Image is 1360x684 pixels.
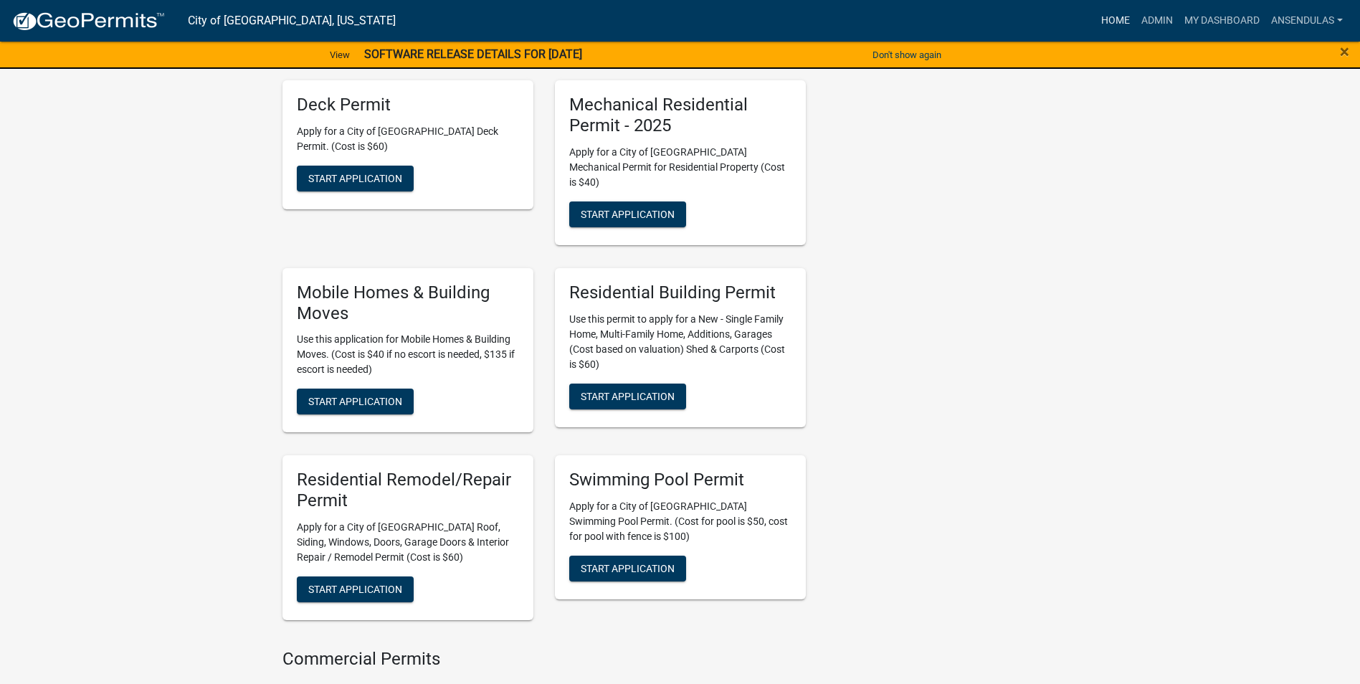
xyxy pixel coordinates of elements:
span: Start Application [308,173,402,184]
a: City of [GEOGRAPHIC_DATA], [US_STATE] [188,9,396,33]
button: Start Application [569,556,686,581]
strong: SOFTWARE RELEASE DETAILS FOR [DATE] [364,47,582,61]
h5: Mechanical Residential Permit - 2025 [569,95,791,136]
a: ansendulas [1265,7,1349,34]
button: Don't show again [867,43,947,67]
a: Home [1095,7,1136,34]
button: Close [1340,43,1349,60]
h5: Deck Permit [297,95,519,115]
p: Apply for a City of [GEOGRAPHIC_DATA] Mechanical Permit for Residential Property (Cost is $40) [569,145,791,190]
p: Apply for a City of [GEOGRAPHIC_DATA] Deck Permit. (Cost is $60) [297,124,519,154]
p: Use this permit to apply for a New - Single Family Home, Multi-Family Home, Additions, Garages (C... [569,312,791,372]
h5: Swimming Pool Permit [569,470,791,490]
button: Start Application [569,201,686,227]
button: Start Application [297,166,414,191]
a: Admin [1136,7,1179,34]
span: Start Application [308,396,402,407]
h5: Residential Building Permit [569,282,791,303]
h5: Residential Remodel/Repair Permit [297,470,519,511]
span: × [1340,42,1349,62]
span: Start Application [581,208,675,219]
span: Start Application [581,563,675,574]
span: Start Application [308,584,402,595]
a: View [324,43,356,67]
button: Start Application [297,576,414,602]
p: Apply for a City of [GEOGRAPHIC_DATA] Roof, Siding, Windows, Doors, Garage Doors & Interior Repai... [297,520,519,565]
p: Apply for a City of [GEOGRAPHIC_DATA] Swimming Pool Permit. (Cost for pool is $50, cost for pool ... [569,499,791,544]
button: Start Application [297,389,414,414]
a: My Dashboard [1179,7,1265,34]
h4: Commercial Permits [282,649,806,670]
button: Start Application [569,384,686,409]
p: Use this application for Mobile Homes & Building Moves. (Cost is $40 if no escort is needed, $135... [297,332,519,377]
span: Start Application [581,390,675,402]
h5: Mobile Homes & Building Moves [297,282,519,324]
